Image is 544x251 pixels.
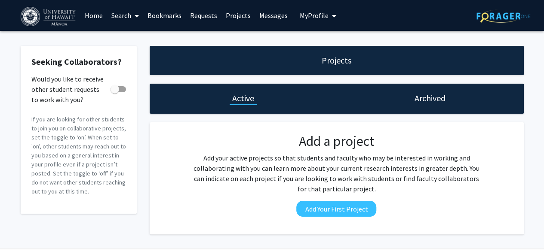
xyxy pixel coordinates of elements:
[255,0,292,30] a: Messages
[31,74,107,105] span: Would you like to receive other student requests to work with you?
[191,133,482,149] h2: Add a project
[415,92,446,104] h1: Archived
[31,115,126,196] p: If you are looking for other students to join you on collaborative projects, set the toggle to ‘o...
[191,153,482,194] p: Add your active projects so that students and faculty who may be interested in working and collab...
[21,7,77,26] img: University of Hawaiʻi at Mānoa Logo
[476,9,530,23] img: ForagerOne Logo
[296,201,376,217] button: Add Your First Project
[143,0,186,30] a: Bookmarks
[232,92,254,104] h1: Active
[107,0,143,30] a: Search
[6,212,37,245] iframe: Chat
[300,11,329,20] span: My Profile
[31,57,126,67] h2: Seeking Collaborators?
[221,0,255,30] a: Projects
[322,54,351,67] h1: Projects
[186,0,221,30] a: Requests
[80,0,107,30] a: Home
